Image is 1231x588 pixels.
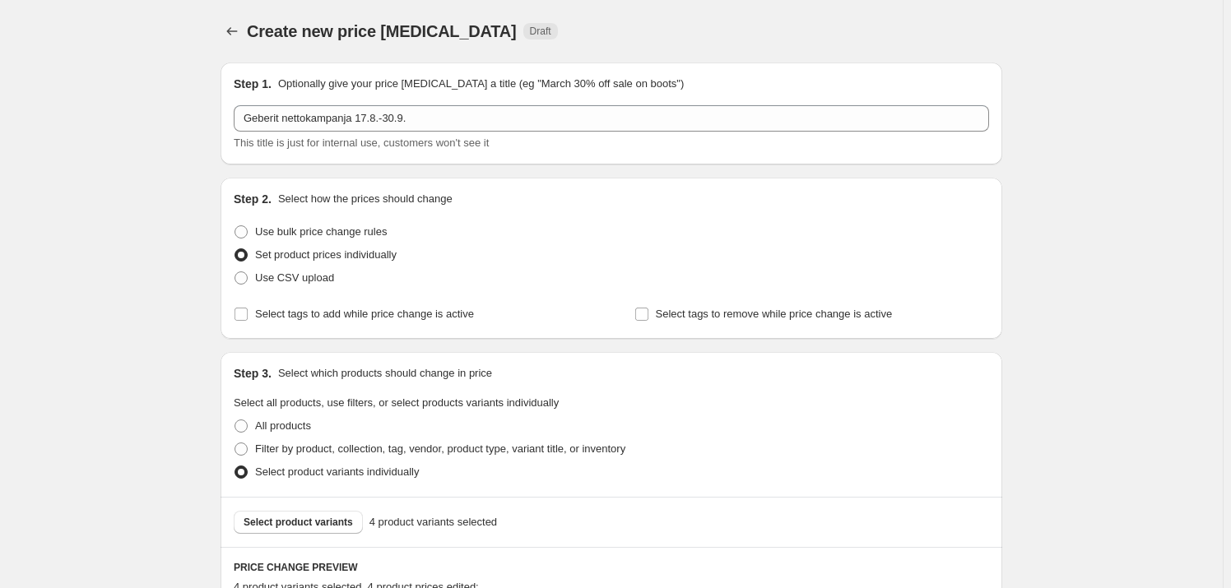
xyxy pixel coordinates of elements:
span: Use CSV upload [255,271,334,284]
input: 30% off holiday sale [234,105,989,132]
span: Select all products, use filters, or select products variants individually [234,396,559,409]
p: Select which products should change in price [278,365,492,382]
span: All products [255,419,311,432]
span: This title is just for internal use, customers won't see it [234,137,489,149]
h2: Step 2. [234,191,272,207]
span: Select tags to add while price change is active [255,308,474,320]
button: Select product variants [234,511,363,534]
span: Select tags to remove while price change is active [656,308,893,320]
span: Draft [530,25,551,38]
span: Create new price [MEDICAL_DATA] [247,22,517,40]
p: Optionally give your price [MEDICAL_DATA] a title (eg "March 30% off sale on boots") [278,76,684,92]
p: Select how the prices should change [278,191,453,207]
h2: Step 3. [234,365,272,382]
button: Price change jobs [221,20,244,43]
span: Filter by product, collection, tag, vendor, product type, variant title, or inventory [255,442,625,455]
span: 4 product variants selected [369,514,497,530]
span: Set product prices individually [255,248,397,261]
h2: Step 1. [234,76,272,92]
span: Select product variants [244,516,353,529]
span: Use bulk price change rules [255,225,387,238]
span: Select product variants individually [255,465,419,478]
h6: PRICE CHANGE PREVIEW [234,561,989,574]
